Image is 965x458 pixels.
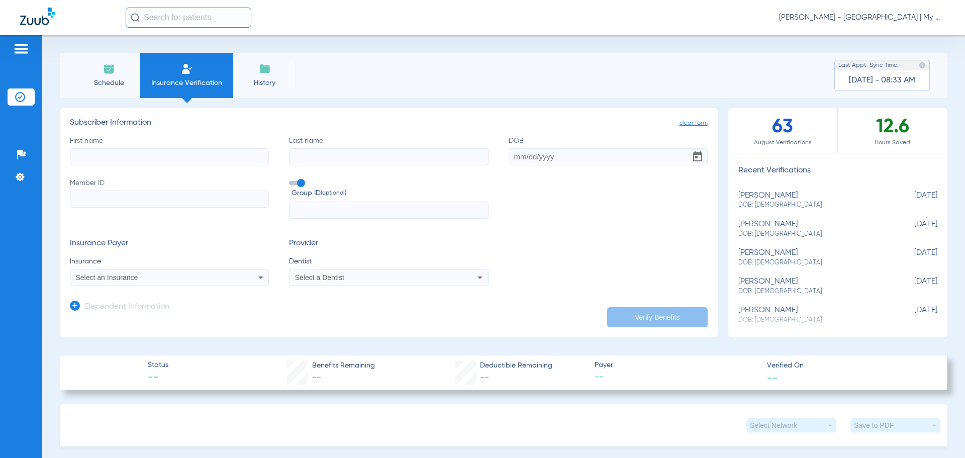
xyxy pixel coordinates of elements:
span: Select a Dentist [295,273,344,282]
span: [DATE] [887,277,937,296]
span: DOB: [DEMOGRAPHIC_DATA] [738,230,887,239]
div: 63 [728,108,838,153]
span: [DATE] [887,191,937,210]
img: Zuub Logo [20,8,55,25]
span: Status [148,360,168,371]
span: -- [767,372,778,383]
span: Hours Saved [838,138,947,148]
span: DOB: [DEMOGRAPHIC_DATA] [738,201,887,210]
span: -- [312,373,321,382]
input: Last name [289,148,488,165]
iframe: Chat Widget [915,410,965,458]
span: -- [480,373,489,382]
button: Verify Benefits [607,307,708,327]
span: Last Appt. Sync Time: [838,60,899,70]
label: Member ID [70,178,269,219]
input: DOBOpen calendar [509,148,708,165]
label: Last name [289,136,488,165]
div: [PERSON_NAME] [738,191,887,210]
h3: Recent Verifications [728,166,947,176]
small: (optional) [321,188,346,199]
span: History [241,78,288,88]
span: Group ID [292,188,488,199]
span: [DATE] [887,248,937,267]
span: Select an Insurance [76,273,138,282]
h3: Subscriber Information [70,118,708,128]
span: [PERSON_NAME] - [GEOGRAPHIC_DATA] | My Community Dental Centers [779,13,945,23]
button: Open calendar [688,147,708,167]
div: [PERSON_NAME] [738,248,887,267]
input: Search for patients [126,8,251,28]
div: [PERSON_NAME] [738,306,887,324]
img: Manual Insurance Verification [181,63,193,75]
img: hamburger-icon [13,43,29,55]
span: DOB: [DEMOGRAPHIC_DATA] [738,287,887,296]
span: August Verifications [728,138,837,148]
h3: Dependent Information [85,302,169,312]
img: last sync help info [919,62,926,69]
img: Search Icon [131,13,140,22]
span: Payer [595,360,758,371]
span: Deductible Remaining [480,360,552,371]
span: [DATE] - 08:33 AM [849,75,915,85]
span: Dentist [289,256,488,266]
span: Benefits Remaining [312,360,375,371]
img: Schedule [103,63,115,75]
span: Insurance Verification [148,78,226,88]
div: [PERSON_NAME] [738,277,887,296]
label: First name [70,136,269,165]
span: -- [148,371,168,385]
div: 12.6 [838,108,947,153]
span: clear form [680,118,708,128]
label: DOB [509,136,708,165]
div: [PERSON_NAME] [738,220,887,238]
h3: Insurance Payer [70,239,269,249]
span: DOB: [DEMOGRAPHIC_DATA] [738,258,887,267]
img: History [259,63,271,75]
span: [DATE] [887,220,937,238]
span: Schedule [85,78,133,88]
span: -- [595,371,758,384]
span: Insurance [70,256,269,266]
h3: Provider [289,239,488,249]
input: Member ID [70,191,269,208]
input: First name [70,148,269,165]
span: Verified On [767,360,931,371]
span: [DATE] [887,306,937,324]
